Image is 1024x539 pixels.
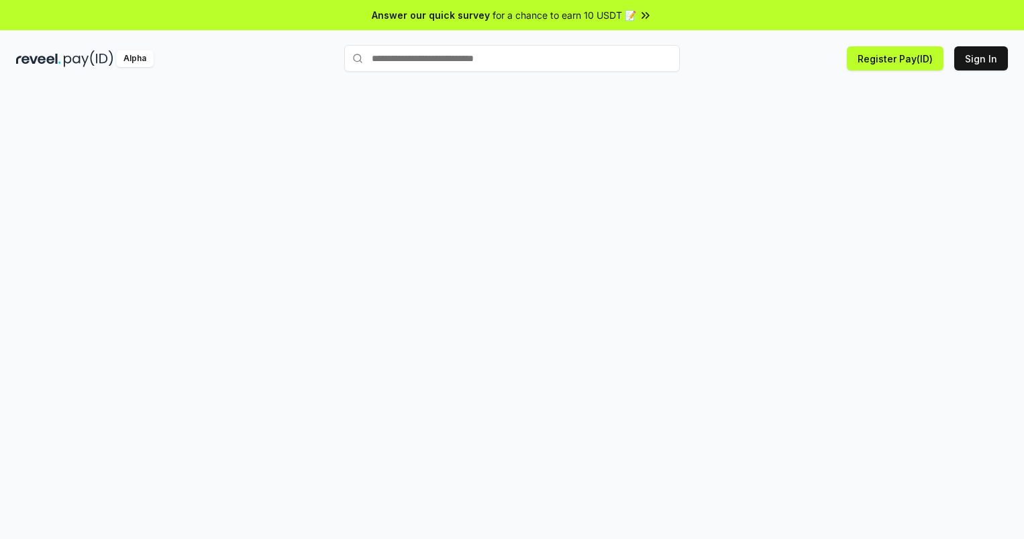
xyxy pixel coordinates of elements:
[493,8,636,22] span: for a chance to earn 10 USDT 📝
[16,50,61,67] img: reveel_dark
[954,46,1008,70] button: Sign In
[847,46,943,70] button: Register Pay(ID)
[64,50,113,67] img: pay_id
[116,50,154,67] div: Alpha
[372,8,490,22] span: Answer our quick survey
